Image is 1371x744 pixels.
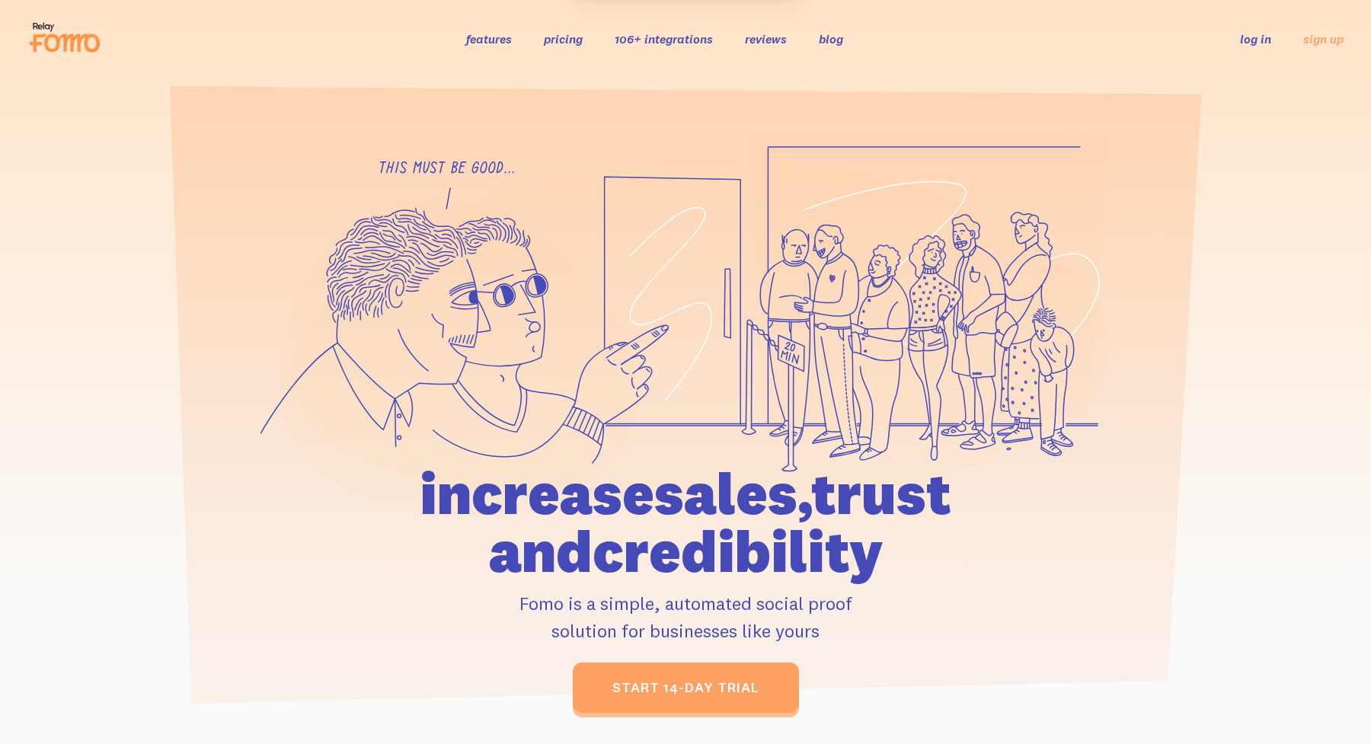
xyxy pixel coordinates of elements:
[466,31,512,46] a: features
[333,589,1038,644] p: Fomo is a simple, automated social proof solution for businesses like yours
[1303,31,1344,47] a: sign up
[573,663,799,713] a: start 14-day trial
[745,31,787,46] a: reviews
[1240,31,1271,46] a: log in
[544,31,583,46] a: pricing
[333,465,1038,580] h1: increase sales, trust and credibility
[819,31,843,46] a: blog
[615,31,713,46] a: 106+ integrations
